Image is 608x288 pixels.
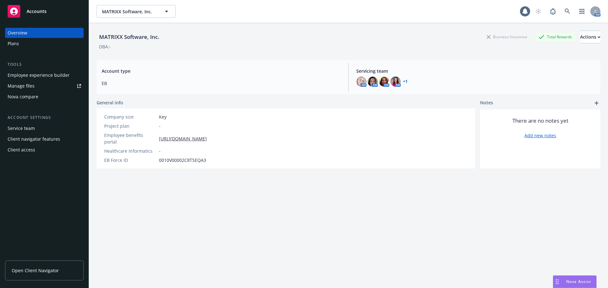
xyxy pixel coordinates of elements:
[27,9,47,14] span: Accounts
[97,5,176,18] button: MATRIXX Software, Inc.
[8,145,35,155] div: Client access
[535,33,575,41] div: Total Rewards
[5,134,84,144] a: Client navigator features
[532,5,545,18] a: Start snowing
[576,5,588,18] a: Switch app
[104,113,156,120] div: Company size
[12,267,59,274] span: Open Client Navigator
[8,92,38,102] div: Nova compare
[8,134,60,144] div: Client navigator features
[159,123,161,129] span: -
[102,80,341,87] span: EB
[159,157,206,163] span: 0010V00002C8TSEQA3
[104,132,156,145] div: Employee benefits portal
[104,157,156,163] div: EB Force ID
[390,77,401,87] img: photo
[104,148,156,154] div: Healthcare Informatics
[5,123,84,133] a: Service team
[5,92,84,102] a: Nova compare
[5,39,84,49] a: Plans
[553,275,597,288] button: Nova Assist
[8,70,70,80] div: Employee experience builder
[580,31,600,43] button: Actions
[5,114,84,121] div: Account settings
[379,77,389,87] img: photo
[368,77,378,87] img: photo
[8,28,27,38] div: Overview
[5,28,84,38] a: Overview
[99,43,111,50] div: DBA: -
[356,68,595,74] span: Servicing team
[553,276,561,288] div: Drag to move
[8,39,19,49] div: Plans
[159,135,207,142] a: [URL][DOMAIN_NAME]
[102,8,157,15] span: MATRIXX Software, Inc.
[97,99,123,106] span: General info
[524,132,556,139] a: Add new notes
[5,70,84,80] a: Employee experience builder
[5,61,84,68] div: Tools
[5,81,84,91] a: Manage files
[104,123,156,129] div: Project plan
[566,279,591,284] span: Nova Assist
[8,81,35,91] div: Manage files
[547,5,559,18] a: Report a Bug
[480,99,493,107] span: Notes
[356,77,366,87] img: photo
[102,68,341,74] span: Account type
[403,80,408,83] a: +1
[593,99,600,107] a: add
[5,145,84,155] a: Client access
[561,5,574,18] a: Search
[159,113,167,120] span: Key
[484,33,530,41] div: Business Insurance
[97,33,162,41] div: MATRIXX Software, Inc.
[8,123,35,133] div: Service team
[5,3,84,20] a: Accounts
[512,117,568,125] span: There are no notes yet
[159,148,161,154] span: -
